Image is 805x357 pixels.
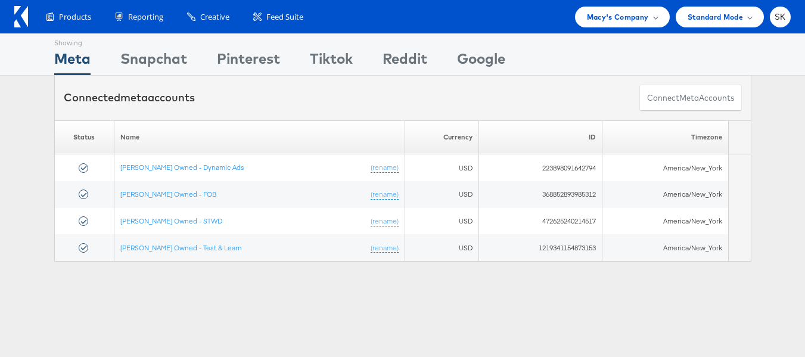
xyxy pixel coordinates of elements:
[457,48,505,75] div: Google
[587,11,649,23] span: Macy's Company
[371,216,399,226] a: (rename)
[128,11,163,23] span: Reporting
[479,120,602,154] th: ID
[371,243,399,253] a: (rename)
[120,190,216,198] a: [PERSON_NAME] Owned - FOB
[64,90,195,105] div: Connected accounts
[602,208,729,235] td: America/New_York
[405,120,479,154] th: Currency
[405,208,479,235] td: USD
[371,190,399,200] a: (rename)
[383,48,427,75] div: Reddit
[59,11,91,23] span: Products
[120,163,244,172] a: [PERSON_NAME] Owned - Dynamic Ads
[405,181,479,208] td: USD
[266,11,303,23] span: Feed Suite
[120,216,222,225] a: [PERSON_NAME] Owned - STWD
[200,11,229,23] span: Creative
[310,48,353,75] div: Tiktok
[479,208,602,235] td: 472625240214517
[120,91,148,104] span: meta
[679,92,699,104] span: meta
[639,85,742,111] button: ConnectmetaAccounts
[405,154,479,181] td: USD
[54,34,91,48] div: Showing
[54,120,114,154] th: Status
[120,48,187,75] div: Snapchat
[371,163,399,173] a: (rename)
[602,154,729,181] td: America/New_York
[479,234,602,261] td: 1219341154873153
[54,48,91,75] div: Meta
[688,11,743,23] span: Standard Mode
[479,154,602,181] td: 223898091642794
[775,13,786,21] span: SK
[602,181,729,208] td: America/New_York
[479,181,602,208] td: 368852893985312
[120,243,242,252] a: [PERSON_NAME] Owned - Test & Learn
[405,234,479,261] td: USD
[602,234,729,261] td: America/New_York
[217,48,280,75] div: Pinterest
[602,120,729,154] th: Timezone
[114,120,405,154] th: Name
